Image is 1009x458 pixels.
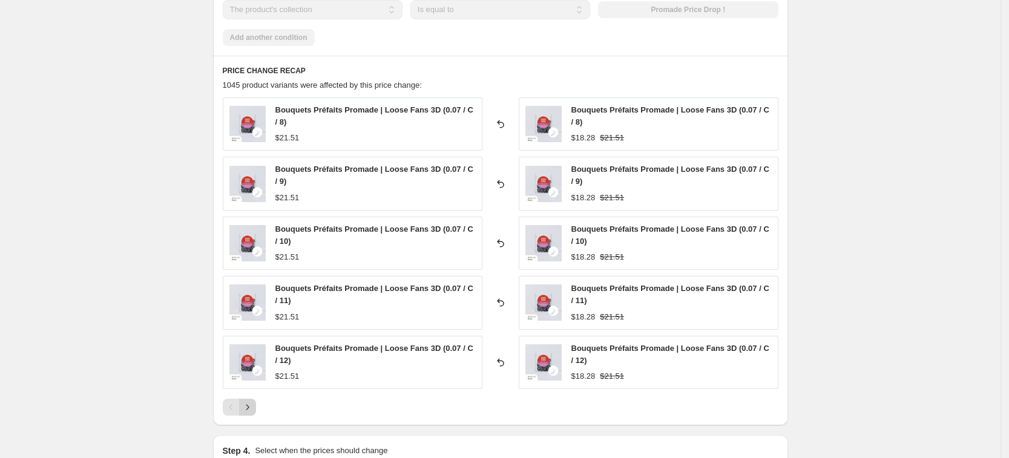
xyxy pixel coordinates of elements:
strike: $21.51 [600,192,624,204]
span: Bouquets Préfaits Promade | Loose Fans 3D (0.07 / C / 10) [275,224,473,246]
span: 1045 product variants were affected by this price change: [223,80,422,90]
span: Bouquets Préfaits Promade | Loose Fans 3D (0.07 / C / 8) [571,105,769,126]
strike: $21.51 [600,251,624,263]
strike: $21.51 [600,132,624,144]
img: Legend_LoosePromade-01_80x.jpg [525,225,562,261]
div: $18.28 [571,311,596,323]
div: $18.28 [571,370,596,382]
nav: Pagination [223,399,256,416]
div: $21.51 [275,251,300,263]
span: Bouquets Préfaits Promade | Loose Fans 3D (0.07 / C / 9) [571,165,769,186]
span: Bouquets Préfaits Promade | Loose Fans 3D (0.07 / C / 11) [571,284,769,305]
span: Bouquets Préfaits Promade | Loose Fans 3D (0.07 / C / 12) [275,344,473,365]
div: $21.51 [275,132,300,144]
span: Bouquets Préfaits Promade | Loose Fans 3D (0.07 / C / 11) [275,284,473,305]
img: Legend_LoosePromade-01_80x.jpg [229,166,266,202]
strike: $21.51 [600,370,624,382]
div: $21.51 [275,370,300,382]
h6: PRICE CHANGE RECAP [223,66,778,76]
strike: $21.51 [600,311,624,323]
img: Legend_LoosePromade-01_80x.jpg [525,106,562,142]
img: Legend_LoosePromade-01_80x.jpg [525,284,562,321]
img: Legend_LoosePromade-01_80x.jpg [229,284,266,321]
div: $18.28 [571,132,596,144]
p: Select when the prices should change [255,445,387,457]
img: Legend_LoosePromade-01_80x.jpg [229,344,266,381]
div: $18.28 [571,251,596,263]
div: $21.51 [275,311,300,323]
div: $21.51 [275,192,300,204]
img: Legend_LoosePromade-01_80x.jpg [525,344,562,381]
img: Legend_LoosePromade-01_80x.jpg [525,166,562,202]
img: Legend_LoosePromade-01_80x.jpg [229,225,266,261]
img: Legend_LoosePromade-01_80x.jpg [229,106,266,142]
div: $18.28 [571,192,596,204]
span: Bouquets Préfaits Promade | Loose Fans 3D (0.07 / C / 12) [571,344,769,365]
h2: Step 4. [223,445,251,457]
span: Bouquets Préfaits Promade | Loose Fans 3D (0.07 / C / 10) [571,224,769,246]
span: Bouquets Préfaits Promade | Loose Fans 3D (0.07 / C / 8) [275,105,473,126]
button: Next [239,399,256,416]
span: Bouquets Préfaits Promade | Loose Fans 3D (0.07 / C / 9) [275,165,473,186]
